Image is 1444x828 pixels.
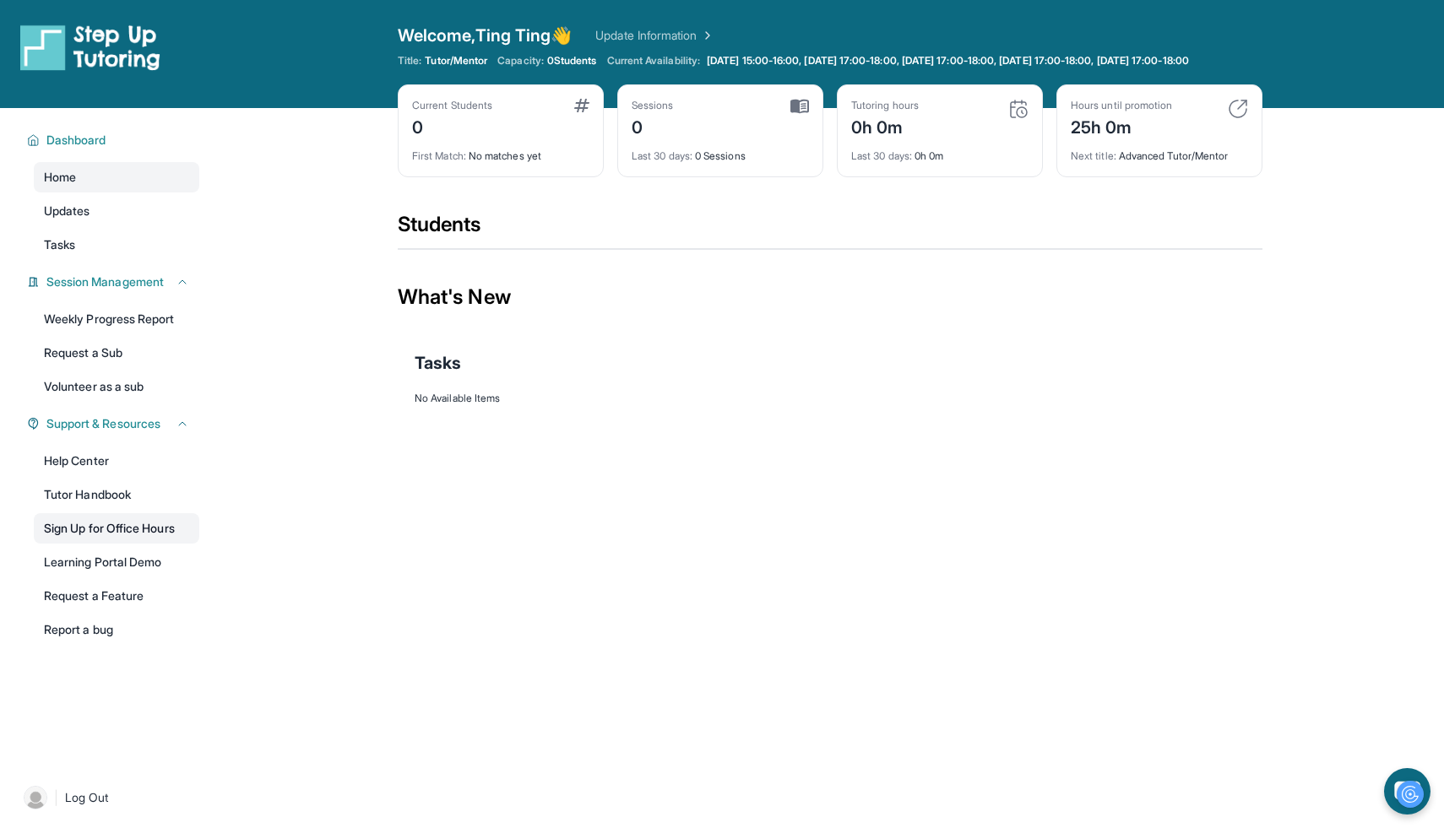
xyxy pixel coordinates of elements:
[851,149,912,162] span: Last 30 days :
[632,149,692,162] span: Last 30 days :
[412,99,492,112] div: Current Students
[398,54,421,68] span: Title:
[1228,99,1248,119] img: card
[34,304,199,334] a: Weekly Progress Report
[40,132,189,149] button: Dashboard
[34,371,199,402] a: Volunteer as a sub
[24,786,47,809] img: user-img
[46,132,106,149] span: Dashboard
[34,338,199,368] a: Request a Sub
[398,260,1262,334] div: What's New
[851,99,919,112] div: Tutoring hours
[44,236,75,253] span: Tasks
[46,415,160,432] span: Support & Resources
[412,139,589,163] div: No matches yet
[1008,99,1029,119] img: card
[40,273,189,290] button: Session Management
[34,614,199,645] a: Report a bug
[54,787,58,808] span: |
[1071,139,1248,163] div: Advanced Tutor/Mentor
[34,196,199,226] a: Updates
[425,54,487,68] span: Tutor/Mentor
[1071,149,1116,162] span: Next title :
[34,446,199,476] a: Help Center
[415,392,1246,405] div: No Available Items
[398,24,572,47] span: Welcome, Ting Ting 👋
[34,479,199,510] a: Tutor Handbook
[34,581,199,611] a: Request a Feature
[44,169,76,186] span: Home
[412,149,466,162] span: First Match :
[412,112,492,139] div: 0
[790,99,809,114] img: card
[34,162,199,192] a: Home
[851,112,919,139] div: 0h 0m
[34,547,199,577] a: Learning Portal Demo
[632,139,809,163] div: 0 Sessions
[707,54,1189,68] span: [DATE] 15:00-16:00, [DATE] 17:00-18:00, [DATE] 17:00-18:00, [DATE] 17:00-18:00, [DATE] 17:00-18:00
[595,27,714,44] a: Update Information
[46,273,164,290] span: Session Management
[415,351,461,375] span: Tasks
[574,99,589,112] img: card
[1071,112,1172,139] div: 25h 0m
[632,112,674,139] div: 0
[34,513,199,544] a: Sign Up for Office Hours
[1071,99,1172,112] div: Hours until promotion
[398,211,1262,248] div: Students
[698,27,714,44] img: Chevron Right
[40,415,189,432] button: Support & Resources
[17,779,199,816] a: |Log Out
[65,789,109,806] span: Log Out
[547,54,597,68] span: 0 Students
[20,24,160,71] img: logo
[851,139,1029,163] div: 0h 0m
[497,54,544,68] span: Capacity:
[34,230,199,260] a: Tasks
[44,203,90,219] span: Updates
[703,54,1192,68] a: [DATE] 15:00-16:00, [DATE] 17:00-18:00, [DATE] 17:00-18:00, [DATE] 17:00-18:00, [DATE] 17:00-18:00
[632,99,674,112] div: Sessions
[607,54,700,68] span: Current Availability:
[1384,768,1430,814] button: chat-button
